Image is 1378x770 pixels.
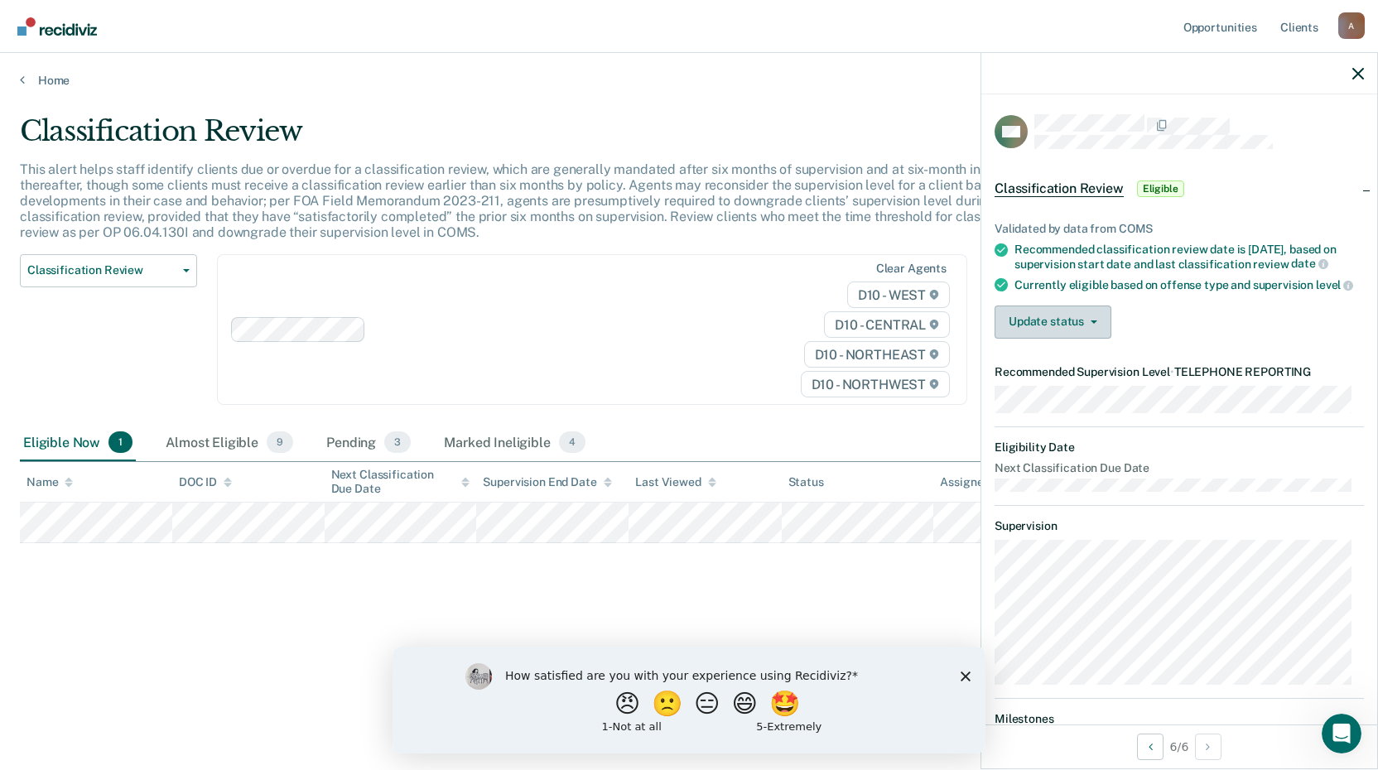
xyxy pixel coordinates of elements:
div: Marked Ineligible [441,425,589,461]
div: Validated by data from COMS [995,222,1364,236]
span: Classification Review [27,263,176,277]
dt: Milestones [995,712,1364,726]
div: Next Classification Due Date [331,468,470,496]
div: Supervision End Date [483,475,611,489]
button: Update status [995,306,1111,339]
button: Previous Opportunity [1137,734,1164,760]
a: Home [20,73,1358,88]
div: 6 / 6 [981,724,1377,768]
span: 4 [559,431,585,453]
span: date [1291,257,1327,270]
div: Last Viewed [635,475,715,489]
dt: Eligibility Date [995,440,1364,455]
span: D10 - CENTRAL [824,311,950,338]
span: Eligible [1137,180,1184,197]
div: Assigned to [940,475,1018,489]
span: 1 [108,431,132,453]
div: Clear agents [876,262,947,276]
span: 3 [384,431,411,453]
img: Recidiviz [17,17,97,36]
span: level [1316,278,1353,291]
span: Classification Review [995,180,1124,197]
div: Pending [323,425,414,461]
div: DOC ID [179,475,232,489]
span: D10 - NORTHWEST [801,371,950,397]
span: D10 - WEST [847,282,950,308]
div: Recommended classification review date is [DATE], based on supervision start date and last classi... [1014,243,1364,271]
span: • [1170,365,1174,378]
dt: Recommended Supervision Level TELEPHONE REPORTING [995,365,1364,379]
div: Name [26,475,73,489]
iframe: Intercom live chat [1322,714,1361,753]
dt: Next Classification Due Date [995,461,1364,475]
span: D10 - NORTHEAST [804,341,950,368]
div: Eligible Now [20,425,136,461]
button: Next Opportunity [1195,734,1221,760]
div: Currently eligible based on offense type and supervision [1014,277,1364,292]
iframe: Survey by Kim from Recidiviz [393,647,985,753]
div: Status [788,475,824,489]
dt: Supervision [995,519,1364,533]
p: This alert helps staff identify clients due or overdue for a classification review, which are gen... [20,161,1035,241]
button: Profile dropdown button [1338,12,1365,39]
div: A [1338,12,1365,39]
span: 9 [267,431,293,453]
div: Classification ReviewEligible [981,162,1377,215]
div: Classification Review [20,114,1053,161]
div: Almost Eligible [162,425,296,461]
